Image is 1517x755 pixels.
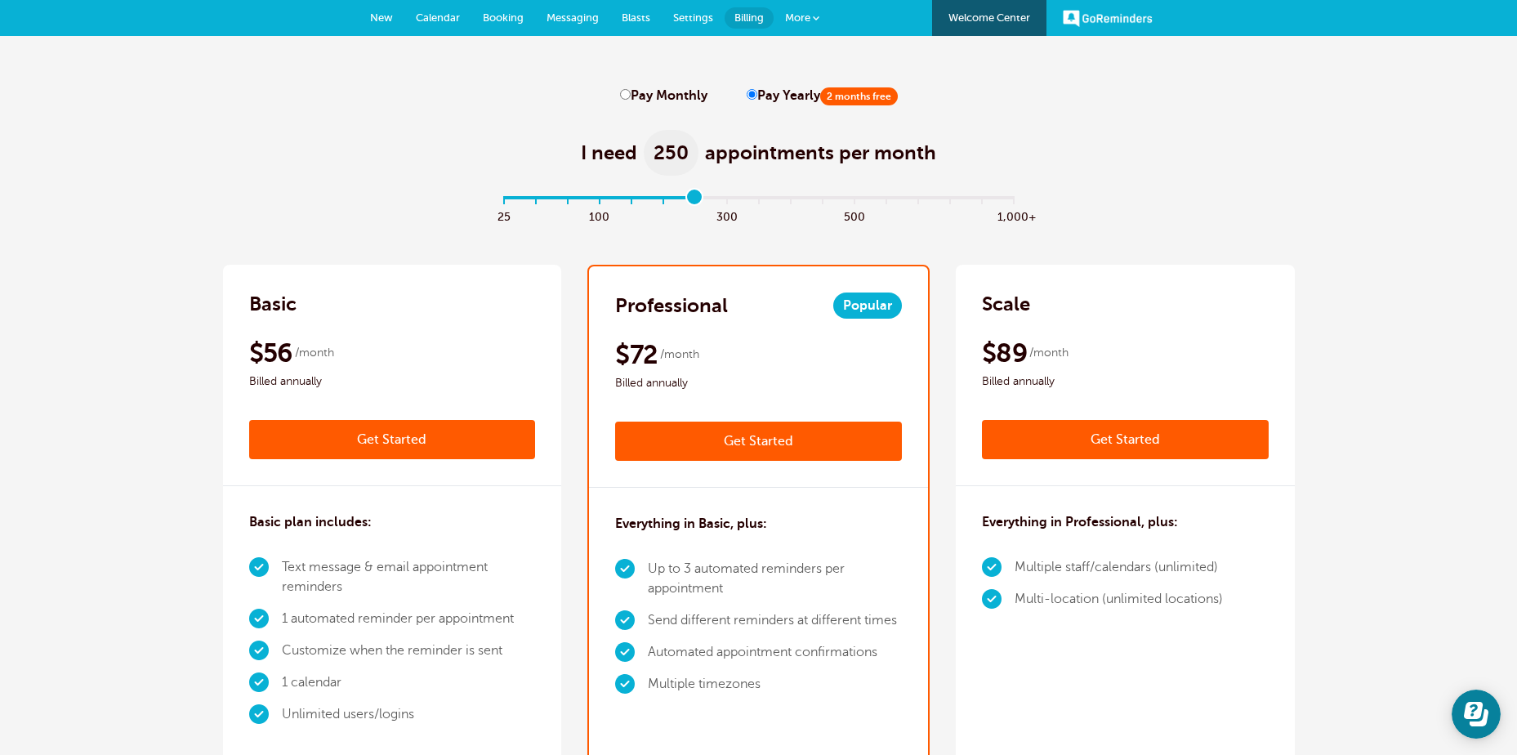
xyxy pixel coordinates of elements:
[249,420,536,459] a: Get Started
[1029,343,1069,363] span: /month
[982,337,1027,369] span: $89
[734,11,764,24] span: Billing
[997,206,1029,225] span: 1,000+
[982,291,1030,317] h2: Scale
[547,11,599,24] span: Messaging
[622,11,650,24] span: Blasts
[660,345,699,364] span: /month
[620,89,631,100] input: Pay Monthly
[295,343,334,363] span: /month
[249,291,297,317] h2: Basic
[282,552,536,603] li: Text message & email appointment reminders
[648,553,902,605] li: Up to 3 automated reminders per appointment
[282,667,536,699] li: 1 calendar
[583,206,615,225] span: 100
[747,89,757,100] input: Pay Yearly2 months free
[488,206,520,225] span: 25
[615,514,767,534] h3: Everything in Basic, plus:
[282,603,536,635] li: 1 automated reminder per appointment
[581,140,637,166] span: I need
[1452,690,1501,739] iframe: Resource center
[615,293,728,319] h2: Professional
[820,87,898,105] span: 2 months free
[483,11,524,24] span: Booking
[370,11,393,24] span: New
[982,372,1269,391] span: Billed annually
[833,293,902,319] span: Popular
[249,337,292,369] span: $56
[620,88,707,104] label: Pay Monthly
[615,422,902,461] a: Get Started
[785,11,810,24] span: More
[644,130,698,176] span: 250
[673,11,713,24] span: Settings
[615,373,902,393] span: Billed annually
[249,512,372,532] h3: Basic plan includes:
[838,206,870,225] span: 500
[615,338,658,371] span: $72
[1015,583,1223,615] li: Multi-location (unlimited locations)
[282,635,536,667] li: Customize when the reminder is sent
[282,699,536,730] li: Unlimited users/logins
[648,637,902,668] li: Automated appointment confirmations
[249,372,536,391] span: Billed annually
[982,420,1269,459] a: Get Started
[711,206,743,225] span: 300
[747,88,898,104] label: Pay Yearly
[1015,552,1223,583] li: Multiple staff/calendars (unlimited)
[416,11,460,24] span: Calendar
[725,7,774,29] a: Billing
[648,668,902,700] li: Multiple timezones
[648,605,902,637] li: Send different reminders at different times
[705,140,936,166] span: appointments per month
[982,512,1178,532] h3: Everything in Professional, plus:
